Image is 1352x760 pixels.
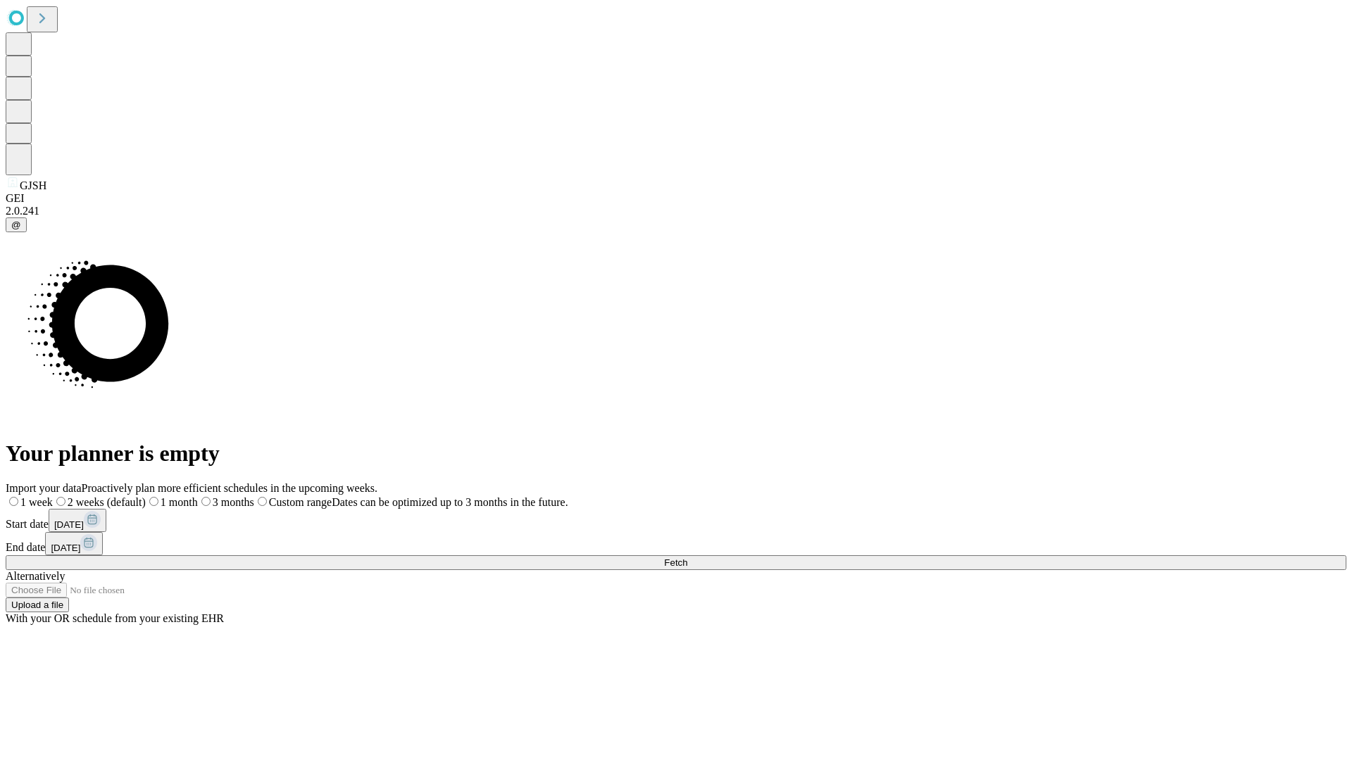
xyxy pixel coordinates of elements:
div: Start date [6,509,1346,532]
span: Alternatively [6,570,65,582]
span: 1 month [161,496,198,508]
div: End date [6,532,1346,555]
button: @ [6,217,27,232]
span: With your OR schedule from your existing EHR [6,612,224,624]
span: 2 weeks (default) [68,496,146,508]
span: @ [11,220,21,230]
div: GEI [6,192,1346,205]
div: 2.0.241 [6,205,1346,217]
input: 1 week [9,497,18,506]
button: [DATE] [45,532,103,555]
h1: Your planner is empty [6,441,1346,467]
input: Custom rangeDates can be optimized up to 3 months in the future. [258,497,267,506]
span: [DATE] [54,519,84,530]
span: Fetch [664,557,687,568]
button: Upload a file [6,597,69,612]
span: Import your data [6,482,82,494]
button: [DATE] [49,509,106,532]
span: Custom range [269,496,332,508]
span: [DATE] [51,543,80,553]
span: Dates can be optimized up to 3 months in the future. [332,496,568,508]
span: Proactively plan more efficient schedules in the upcoming weeks. [82,482,377,494]
span: GJSH [20,179,46,191]
input: 3 months [201,497,211,506]
input: 2 weeks (default) [56,497,65,506]
span: 3 months [213,496,254,508]
input: 1 month [149,497,158,506]
span: 1 week [20,496,53,508]
button: Fetch [6,555,1346,570]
